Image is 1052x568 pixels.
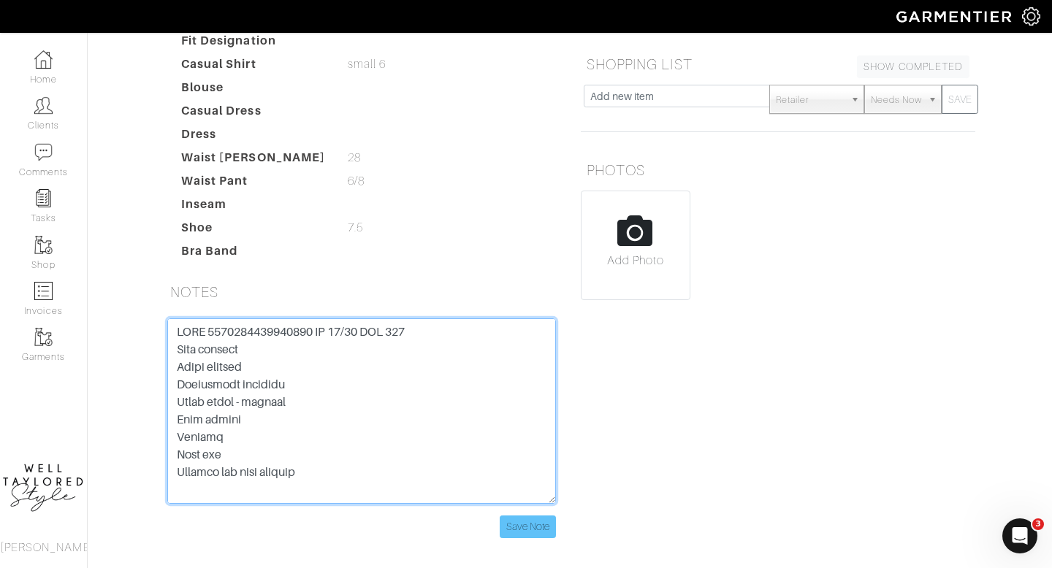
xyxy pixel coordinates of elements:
[34,50,53,69] img: dashboard-icon-dbcd8f5a0b271acd01030246c82b418ddd0df26cd7fceb0bd07c9910d44c42f6.png
[581,156,975,185] h5: PHOTOS
[871,85,922,115] span: Needs Now
[889,4,1022,29] img: garmentier-logo-header-white-b43fb05a5012e4ada735d5af1a66efaba907eab6374d6393d1fbf88cb4ef424d.png
[34,282,53,300] img: orders-icon-0abe47150d42831381b5fb84f609e132dff9fe21cb692f30cb5eec754e2cba89.png
[34,143,53,161] img: comment-icon-a0a6a9ef722e966f86d9cbdc48e553b5cf19dbc54f86b18d962a5391bc8f6eb6.png
[34,236,53,254] img: garments-icon-b7da505a4dc4fd61783c78ac3ca0ef83fa9d6f193b1c9dc38574b1d14d53ca28.png
[500,515,556,538] input: Save Note
[584,85,770,107] input: Add new item
[348,149,361,166] span: 28
[170,55,337,79] dt: Casual Shirt
[942,85,978,114] button: SAVE
[348,219,363,237] span: 7.5
[170,32,337,55] dt: Fit Designation
[34,189,53,207] img: reminder-icon-8004d30b9f0a5d33ae49ab947aed9ed385cf756f9e5892f1edd6e32f2345188e.png
[776,85,845,115] span: Retailer
[581,50,975,79] h5: SHOPPING LIST
[164,277,559,307] h5: NOTES
[170,79,337,102] dt: Blouse
[170,196,337,219] dt: Inseam
[857,55,969,78] a: SHOW COMPLETED
[167,318,556,504] textarea: LORE 0332465470725145 IP 66/70 DOL 131 Si ametco adipisci elits: Doeiu Temp Incid utlabo etdo mag...
[34,96,53,115] img: clients-icon-6bae9207a08558b7cb47a8932f037763ab4055f8c8b6bfacd5dc20c3e0201464.png
[170,242,337,266] dt: Bra Band
[170,172,337,196] dt: Waist Pant
[1032,518,1044,530] span: 3
[348,55,386,73] span: small 6
[34,328,53,346] img: garments-icon-b7da505a4dc4fd61783c78ac3ca0ef83fa9d6f193b1c9dc38574b1d14d53ca28.png
[170,126,337,149] dt: Dress
[170,219,337,242] dt: Shoe
[1022,7,1040,26] img: gear-icon-white-bd11855cb880d31180b6d7d6211b90ccbf57a29d726f0c71d8c61bd08dd39cc2.png
[170,149,337,172] dt: Waist [PERSON_NAME]
[170,102,337,126] dt: Casual Dress
[348,172,365,190] span: 6/8
[1002,518,1037,553] iframe: Intercom live chat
